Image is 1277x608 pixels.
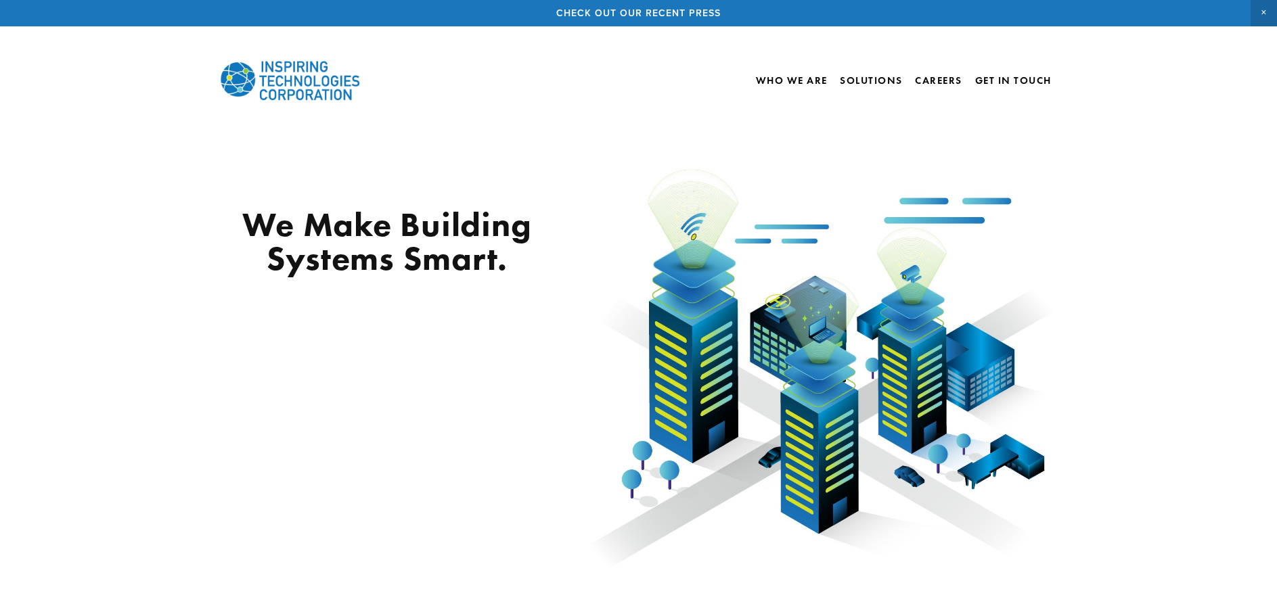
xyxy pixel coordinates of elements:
[219,208,556,275] h1: We make Building Systems Smart.
[915,69,962,92] a: Careers
[219,50,361,111] img: Inspiring Technologies Corp – A Building Technologies Company
[578,162,1058,578] img: ITC-Landing-Page-Smart-Buildings-1500b.jpg
[975,69,1052,92] a: Get In Touch
[840,74,903,87] a: Solutions
[756,69,828,92] a: Who We Are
